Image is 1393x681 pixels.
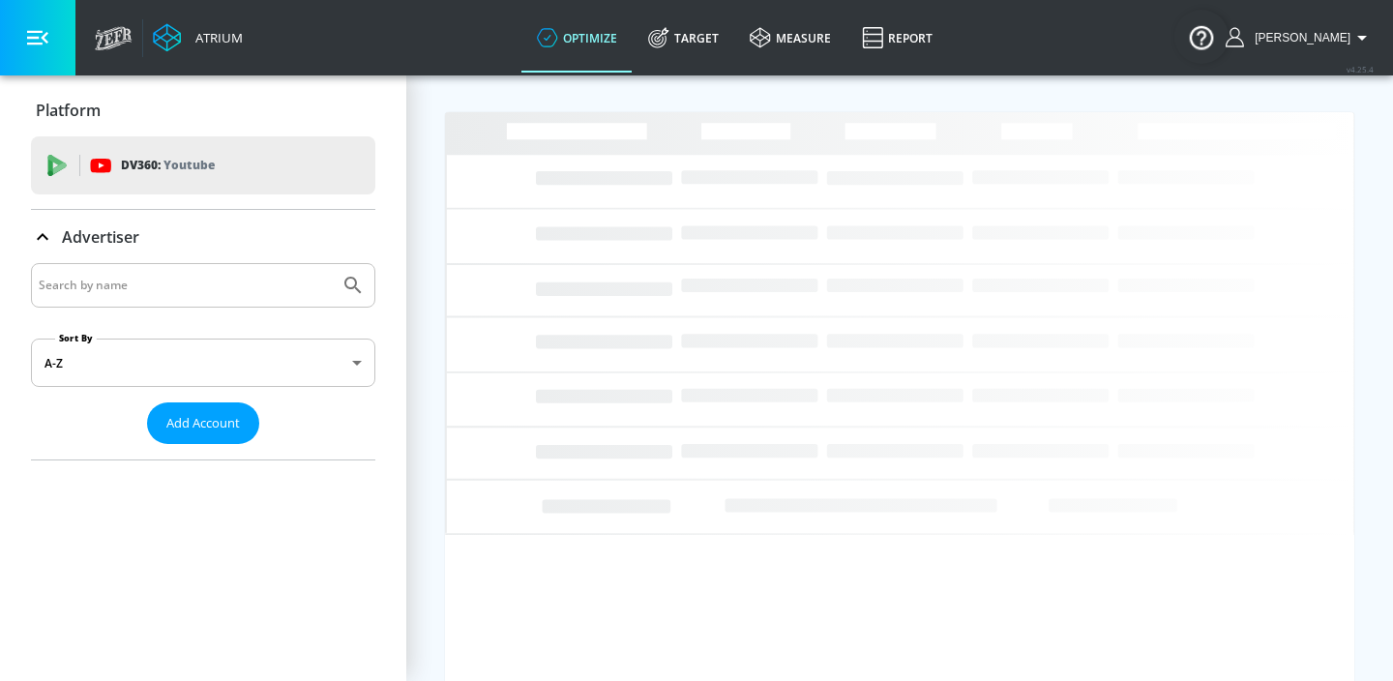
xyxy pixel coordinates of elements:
button: Open Resource Center [1174,10,1229,64]
p: Platform [36,100,101,121]
p: Youtube [163,155,215,175]
a: optimize [521,3,633,73]
label: Sort By [55,332,97,344]
div: A-Z [31,339,375,387]
div: DV360: Youtube [31,136,375,194]
div: Platform [31,83,375,137]
p: DV360: [121,155,215,176]
p: Advertiser [62,226,139,248]
a: Target [633,3,734,73]
div: Advertiser [31,263,375,459]
span: login as: anthony.rios@zefr.com [1247,31,1350,44]
div: Atrium [188,29,243,46]
span: Add Account [166,412,240,434]
a: Report [846,3,948,73]
div: Advertiser [31,210,375,264]
nav: list of Advertiser [31,444,375,459]
a: Atrium [153,23,243,52]
button: [PERSON_NAME] [1226,26,1374,49]
input: Search by name [39,273,332,298]
span: v 4.25.4 [1347,64,1374,74]
button: Add Account [147,402,259,444]
a: measure [734,3,846,73]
